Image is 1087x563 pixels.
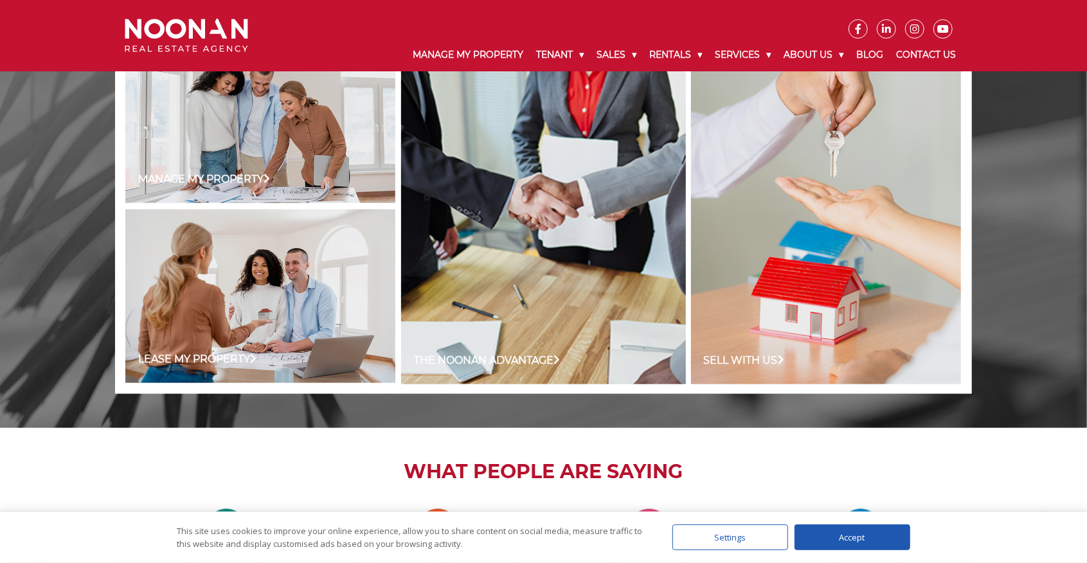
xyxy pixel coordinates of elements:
[414,353,560,368] a: The Noonan Advantage
[177,524,647,550] div: This site uses cookies to improve your online experience, allow you to share content on social me...
[138,172,270,187] a: Manage my Property
[777,39,850,71] a: About Us
[795,524,910,550] div: Accept
[115,460,972,483] h2: What People are Saying
[406,39,530,71] a: Manage My Property
[672,524,788,550] div: Settings
[206,509,247,550] img: kevin foo profile picture
[629,509,670,550] img: marlyn whitworth profile picture
[530,39,590,71] a: Tenant
[890,39,962,71] a: Contact Us
[417,509,458,550] img: Ashim Budhathoki chhetri profile picture
[125,19,248,53] img: Noonan Real Estate Agency
[850,39,890,71] a: Blog
[590,39,643,71] a: Sales
[138,352,256,367] a: Lease my Property
[708,39,777,71] a: Services
[840,509,881,550] img: Salni Pillay profile picture
[643,39,708,71] a: Rentals
[704,353,784,368] a: Sell with us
